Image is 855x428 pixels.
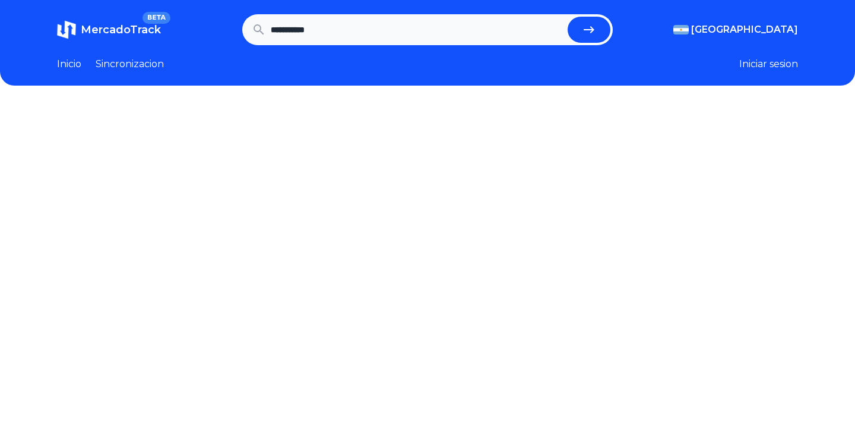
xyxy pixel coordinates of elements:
[81,23,161,36] span: MercadoTrack
[142,12,170,24] span: BETA
[96,57,164,71] a: Sincronizacion
[691,23,798,37] span: [GEOGRAPHIC_DATA]
[57,57,81,71] a: Inicio
[673,25,689,34] img: Argentina
[673,23,798,37] button: [GEOGRAPHIC_DATA]
[57,20,76,39] img: MercadoTrack
[739,57,798,71] button: Iniciar sesion
[57,20,161,39] a: MercadoTrackBETA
